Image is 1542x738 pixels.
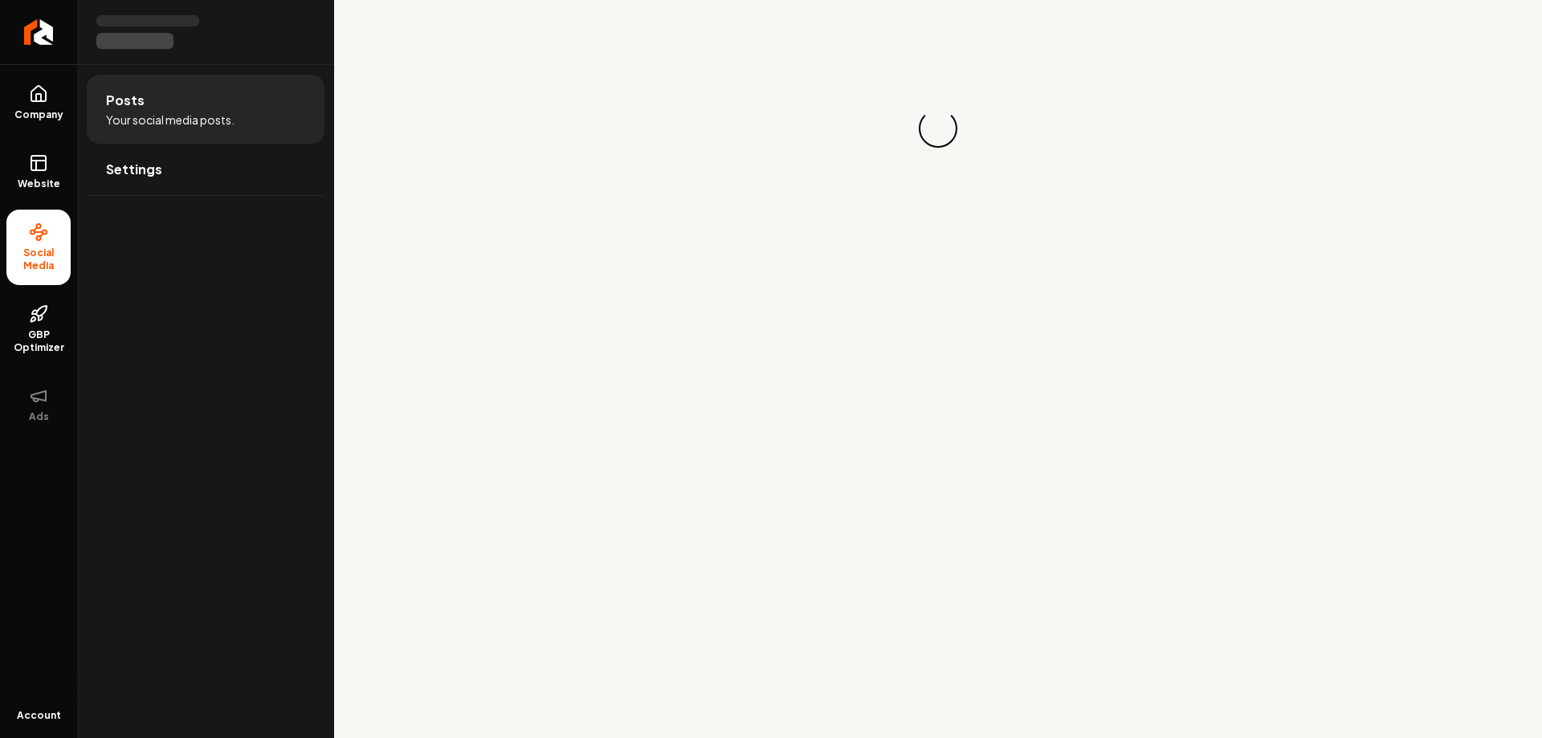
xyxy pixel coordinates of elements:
[106,160,162,179] span: Settings
[17,709,61,722] span: Account
[6,292,71,367] a: GBP Optimizer
[6,247,71,272] span: Social Media
[6,373,71,436] button: Ads
[87,144,324,195] a: Settings
[8,108,70,121] span: Company
[6,328,71,354] span: GBP Optimizer
[6,141,71,203] a: Website
[106,112,235,128] span: Your social media posts.
[106,91,145,110] span: Posts
[22,410,55,423] span: Ads
[11,177,67,190] span: Website
[24,19,54,45] img: Rebolt Logo
[919,109,957,148] div: Loading
[6,71,71,134] a: Company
